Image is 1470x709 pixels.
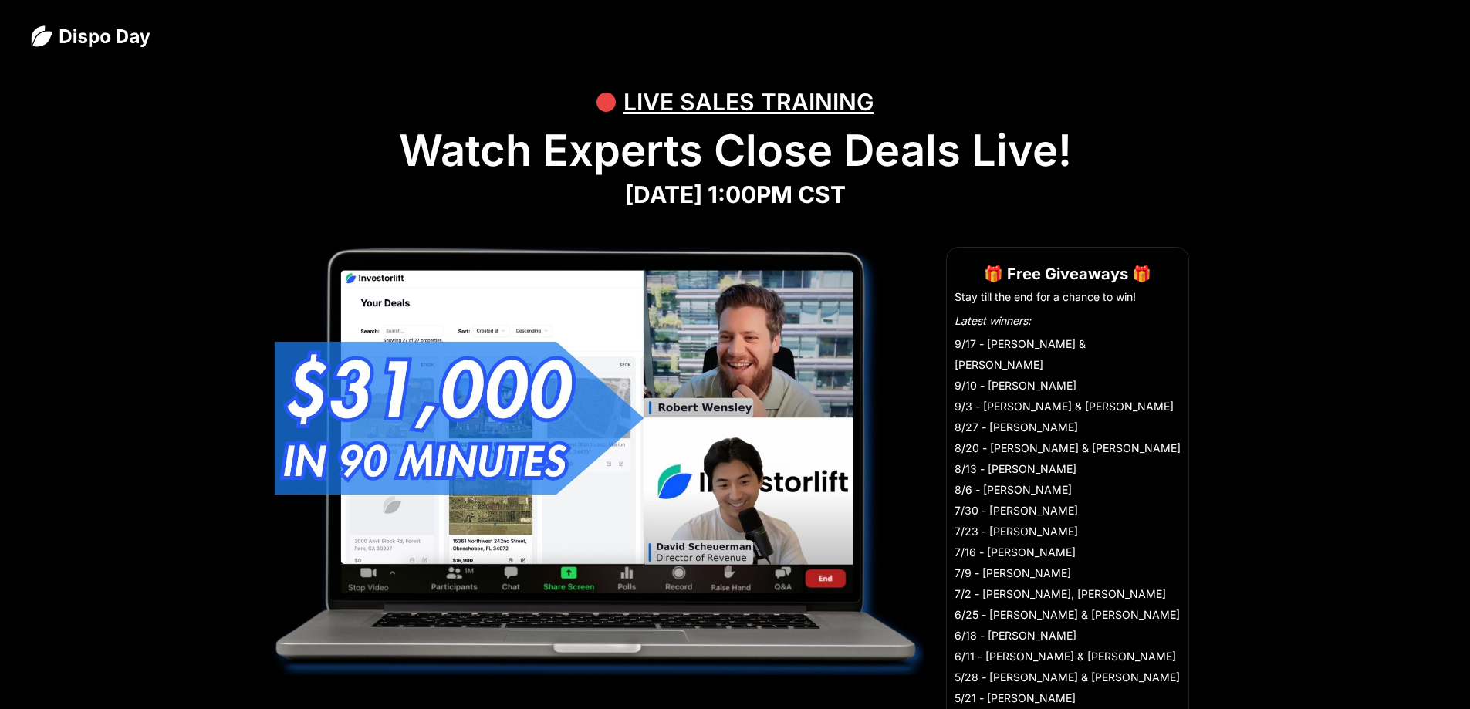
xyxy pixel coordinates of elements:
strong: [DATE] 1:00PM CST [625,181,846,208]
h1: Watch Experts Close Deals Live! [31,125,1439,177]
strong: 🎁 Free Giveaways 🎁 [984,265,1151,283]
div: LIVE SALES TRAINING [623,79,874,125]
em: Latest winners: [955,314,1031,327]
li: Stay till the end for a chance to win! [955,289,1181,305]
